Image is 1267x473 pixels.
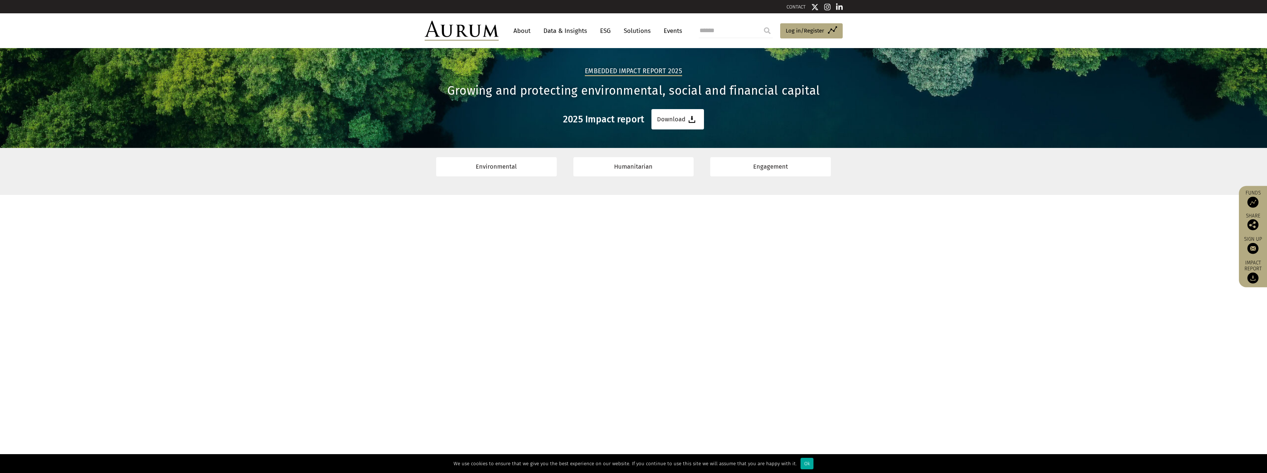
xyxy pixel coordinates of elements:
a: CONTACT [786,4,806,10]
a: Funds [1243,189,1263,207]
a: Solutions [620,24,654,38]
img: Instagram icon [824,3,831,11]
img: Aurum [425,21,499,41]
a: About [510,24,534,38]
div: Ok [801,458,813,469]
a: Humanitarian [573,157,694,176]
div: Share [1243,213,1263,230]
h1: Growing and protecting environmental, social and financial capital [425,84,843,98]
h2: Embedded Impact report 2025 [585,67,682,76]
a: Download [651,109,704,129]
img: Linkedin icon [836,3,843,11]
h3: 2025 Impact report [563,114,644,125]
a: Impact report [1243,259,1263,284]
a: Sign up [1243,236,1263,254]
input: Submit [760,23,775,38]
img: Access Funds [1247,196,1258,207]
img: Twitter icon [811,3,819,11]
a: Environmental [436,157,557,176]
a: Log in/Register [780,23,843,39]
a: Engagement [710,157,831,176]
img: Sign up to our newsletter [1247,243,1258,254]
a: Data & Insights [540,24,591,38]
img: Share this post [1247,219,1258,230]
span: Log in/Register [786,26,824,35]
a: Events [660,24,682,38]
a: ESG [596,24,614,38]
